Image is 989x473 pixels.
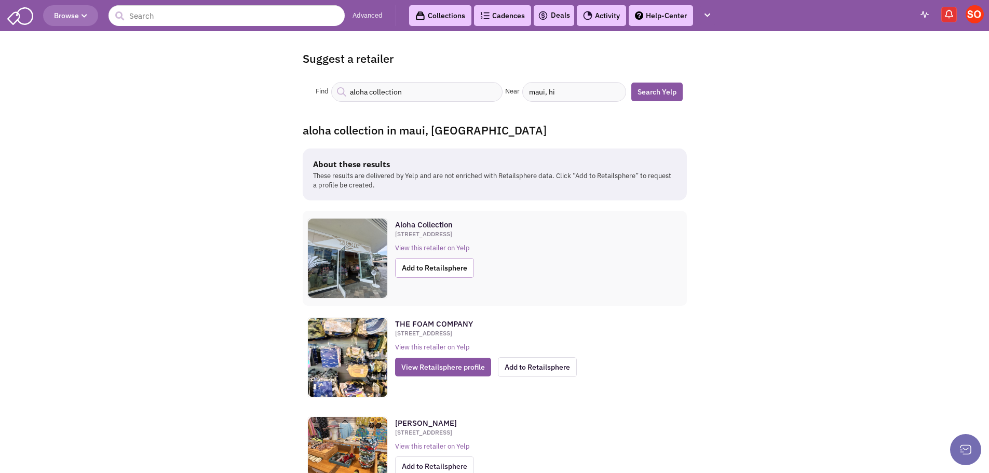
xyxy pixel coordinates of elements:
a: Deals [538,9,570,22]
h5: About these results [313,159,671,169]
img: Samantha Ogden [966,5,984,23]
div: Find [313,87,331,97]
a: Search Yelp [631,83,683,101]
img: icon-deals.svg [538,9,548,22]
div: [STREET_ADDRESS] [395,428,676,437]
h4: aloha collection in maui, [GEOGRAPHIC_DATA] [303,123,687,138]
strong: Aloha Collection [395,220,453,229]
img: icon-collection-lavender-black.svg [415,11,425,21]
h4: Suggest a retailer [303,51,687,66]
a: Help-Center [629,5,693,26]
a: Advanced [353,11,383,21]
button: Browse [43,5,98,26]
span: Add to Retailsphere [498,357,577,377]
span: View this retailer on Yelp [395,244,470,252]
input: Salons, Burgers, Cafe... [331,82,503,102]
img: Cadences_logo.png [480,12,490,19]
input: Boston, MA [522,82,626,102]
a: Collections [409,5,471,26]
span: View Retailsphere profile [395,358,491,376]
img: SmartAdmin [7,5,33,25]
input: Search [109,5,345,26]
p: These results are delivered by Yelp and are not enriched with Retailsphere data. Click “Add to Re... [313,171,671,191]
div: [STREET_ADDRESS] [395,329,676,337]
span: Add to Retailsphere [395,258,474,278]
div: Near [503,87,522,97]
span: View this retailer on Yelp [395,343,470,352]
strong: THE FOAM COMPANY [395,319,473,329]
span: Browse [54,11,87,20]
a: Cadences [474,5,531,26]
img: Activity.png [583,11,592,20]
span: View this retailer on Yelp [395,442,470,451]
img: help.png [635,11,643,20]
div: [STREET_ADDRESS] [395,230,676,238]
a: Activity [577,5,626,26]
strong: [PERSON_NAME] [395,418,457,428]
